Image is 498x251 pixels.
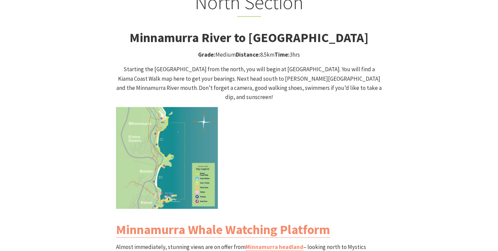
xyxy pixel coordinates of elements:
[116,107,218,209] img: Kiama Coast Walk North Section
[130,30,368,45] strong: Minnamurra River to [GEOGRAPHIC_DATA]
[116,221,330,238] a: Minnamurra Whale Watching Platform
[116,50,382,59] p: Medium 8.5km 3hrs
[246,243,303,251] a: Minnamurra headland
[116,65,382,102] p: Starting the [GEOGRAPHIC_DATA] from the north, you will begin at [GEOGRAPHIC_DATA]. You will find...
[236,51,260,58] strong: Distance:
[274,51,290,58] strong: Time:
[198,51,215,58] strong: Grade:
